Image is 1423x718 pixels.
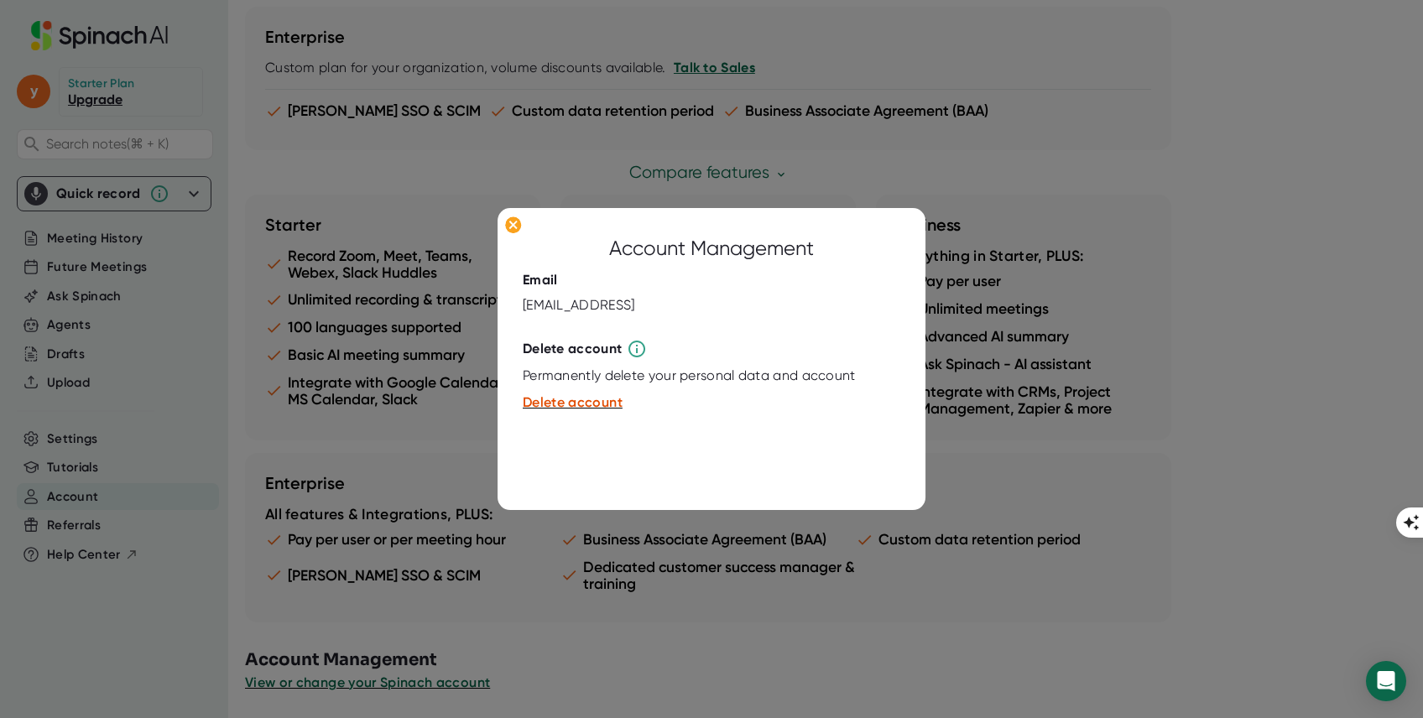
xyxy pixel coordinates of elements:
[523,393,623,413] button: Delete account
[523,394,623,410] span: Delete account
[523,367,856,384] div: Permanently delete your personal data and account
[523,341,622,357] div: Delete account
[523,272,558,289] div: Email
[523,297,635,314] div: [EMAIL_ADDRESS]
[609,233,814,263] div: Account Management
[1366,661,1406,701] div: Open Intercom Messenger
